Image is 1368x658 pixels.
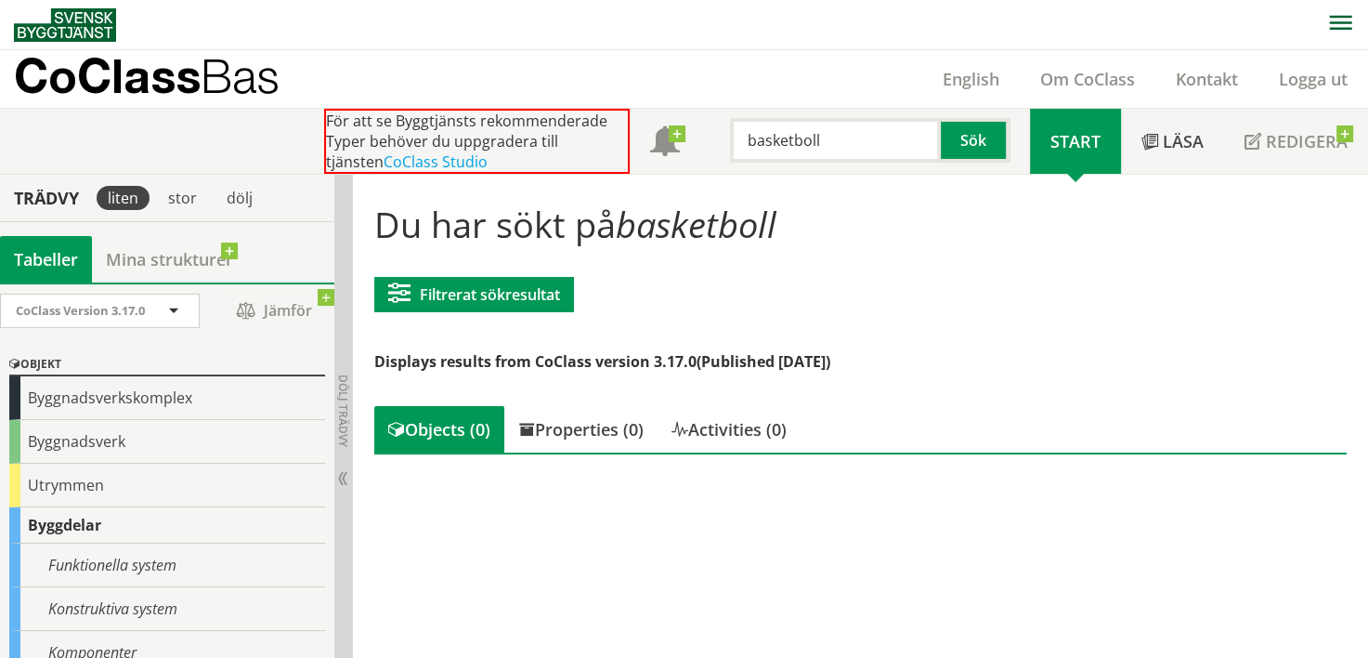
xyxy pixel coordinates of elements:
span: basketboll [616,200,776,248]
input: Sök [730,118,941,163]
a: Logga ut [1258,68,1368,90]
span: Bas [201,48,280,103]
h1: Du har sökt på [374,204,1347,244]
a: Start [1030,109,1121,174]
div: Utrymmen [9,464,325,507]
a: Mina strukturer [92,236,247,283]
button: Filtrerat sökresultat [374,277,574,312]
a: Kontakt [1155,68,1258,90]
span: Notifikationer [650,128,680,158]
a: CoClassBas [14,50,319,108]
img: Svensk Byggtjänst [14,8,116,42]
span: Jämför [218,295,330,327]
button: Sök [941,118,1010,163]
div: Objects (0) [374,406,504,453]
span: Redigera [1266,130,1348,152]
div: Byggnadsverkskomplex [9,376,325,420]
div: Trädvy [4,188,89,208]
div: För att se Byggtjänsts rekommenderade Typer behöver du uppgradera till tjänsten [324,109,630,174]
span: Läsa [1163,130,1204,152]
div: Properties (0) [504,406,658,453]
div: Activities (0) [658,406,801,453]
div: liten [97,186,150,210]
span: Dölj trädvy [335,375,351,447]
span: Displays results from CoClass version 3.17.0 [374,351,697,372]
div: dölj [215,186,264,210]
p: CoClass [14,65,280,86]
div: Funktionella system [9,544,325,587]
a: Läsa [1121,109,1224,174]
div: stor [157,186,208,210]
div: Byggnadsverk [9,420,325,464]
a: Redigera [1224,109,1368,174]
span: (Published [DATE]) [697,351,830,372]
span: CoClass Version 3.17.0 [16,302,145,319]
span: Start [1050,130,1101,152]
div: Konstruktiva system [9,587,325,631]
a: English [922,68,1020,90]
a: CoClass Studio [384,151,488,172]
a: Om CoClass [1020,68,1155,90]
div: Objekt [9,354,325,376]
div: Byggdelar [9,507,325,544]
